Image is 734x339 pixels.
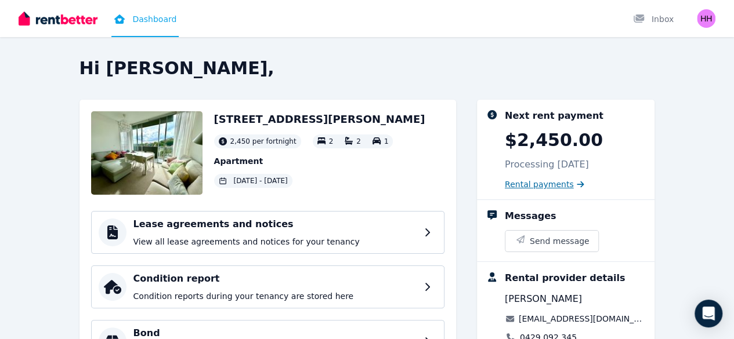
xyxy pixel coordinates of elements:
[505,178,574,190] span: Rental payments
[133,290,417,302] p: Condition reports during your tenancy are stored here
[505,178,584,190] a: Rental payments
[633,13,674,25] div: Inbox
[91,111,203,195] img: Property Url
[79,58,655,79] h2: Hi [PERSON_NAME],
[214,111,425,127] h2: [STREET_ADDRESS][PERSON_NAME]
[234,176,288,185] span: [DATE] - [DATE]
[519,313,646,325] a: [EMAIL_ADDRESS][DOMAIN_NAME]
[697,9,715,28] img: Huijie Hu
[230,137,297,146] span: 2,450 per fortnight
[695,300,722,327] div: Open Intercom Messenger
[133,236,417,247] p: View all lease agreements and notices for your tenancy
[329,137,334,145] span: 2
[214,155,425,167] p: Apartment
[505,158,589,172] p: Processing [DATE]
[505,271,625,285] div: Rental provider details
[133,217,417,231] h4: Lease agreements and notices
[505,109,603,123] div: Next rent payment
[19,10,97,27] img: RentBetter
[505,130,603,151] p: $2,450.00
[505,209,556,223] div: Messages
[384,137,389,145] span: 1
[505,231,599,251] button: Send message
[133,272,417,286] h4: Condition report
[505,292,582,306] span: [PERSON_NAME]
[356,137,361,145] span: 2
[530,235,590,247] span: Send message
